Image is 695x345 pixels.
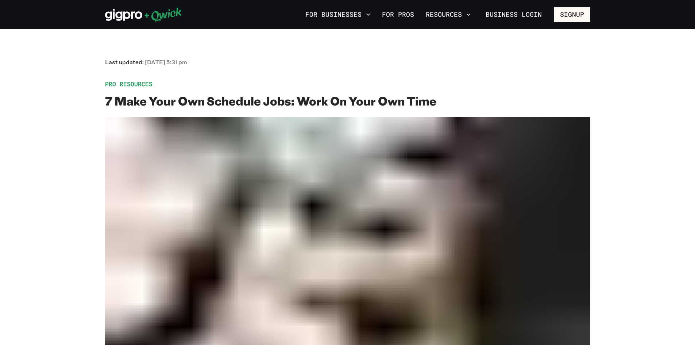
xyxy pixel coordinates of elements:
[423,8,474,21] button: Resources
[105,93,590,108] h2: 7 Make Your Own Schedule Jobs: Work On Your Own Time
[105,80,590,88] span: Pro Resources
[554,7,590,22] button: Signup
[479,7,548,22] a: Business Login
[302,8,373,21] button: For Businesses
[105,58,187,66] span: Last updated:
[379,8,417,21] a: For Pros
[145,58,187,66] span: [DATE] 5:31 pm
